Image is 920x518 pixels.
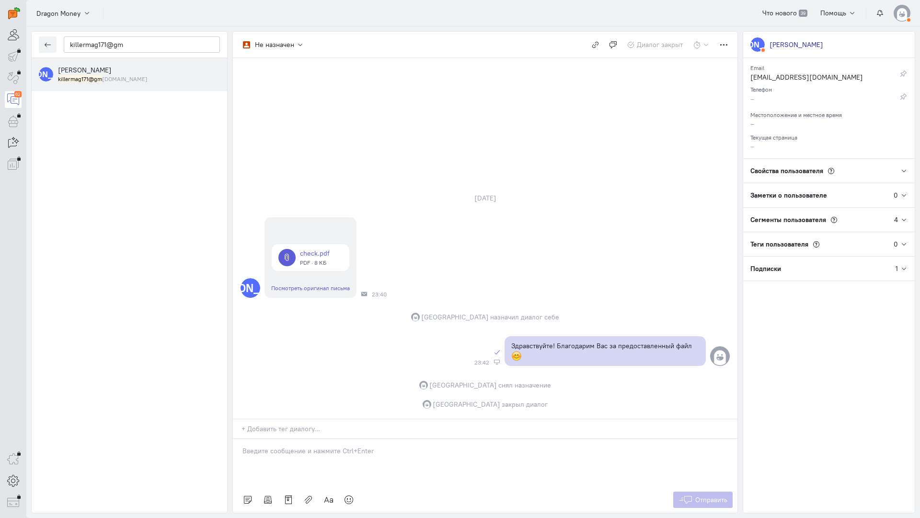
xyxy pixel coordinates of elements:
button: Dragon Money [31,4,96,22]
span: Свойства пользователя [750,166,823,175]
span: Отправить [695,495,727,504]
div: Заметки о пользователе [743,183,894,207]
div: Подписки [743,257,896,281]
div: Почта [361,291,367,297]
a: Что нового 39 [757,5,812,21]
span: – [750,119,754,128]
button: Помощь [815,5,862,21]
input: Поиск по имени, почте, телефону [64,36,220,53]
mark: killermag171@gm [58,75,102,82]
div: [EMAIL_ADDRESS][DOMAIN_NAME] [750,72,885,84]
span: [GEOGRAPHIC_DATA] [421,312,489,322]
span: Диалог закрыт [637,40,683,49]
p: Здравствуйте! Благодарим Вас за предоставленный файл [511,341,699,362]
span: Dragon Money [36,9,80,18]
small: Email [750,62,764,71]
span: – [750,142,754,151]
span: :blush: [511,351,522,361]
div: Не назначен [255,40,294,49]
span: закрыл диалог [502,400,548,409]
span: Сегменты пользователя [750,215,826,224]
span: 39 [799,10,807,17]
div: Местоположение и местное время [750,108,908,119]
div: 0 [894,239,898,249]
text: [PERSON_NAME] [726,39,789,49]
span: снял назначение [498,380,551,390]
span: [GEOGRAPHIC_DATA] [433,400,500,409]
text: [PERSON_NAME] [207,281,294,294]
span: Что нового [762,9,797,17]
span: [GEOGRAPHIC_DATA] [429,380,497,390]
a: Посмотреть оригинал письма [271,284,350,292]
span: Теги пользователя [750,240,808,248]
small: Телефон [750,83,772,93]
span: 23:40 [372,291,387,298]
div: Веб-панель [494,359,500,365]
img: default-v4.png [894,5,910,22]
div: 4 [894,215,898,224]
text: [PERSON_NAME] [14,69,78,79]
div: 1 [896,264,898,273]
small: killermag171@gmail.com [58,75,148,83]
span: 23:42 [474,359,489,366]
div: 0 [894,190,898,200]
div: Текущая страница [750,131,908,141]
div: 62 [14,91,22,97]
div: [PERSON_NAME] [770,40,823,49]
span: Помощь [820,9,846,17]
div: – [750,94,885,106]
img: carrot-quest.svg [8,7,20,19]
span: назначил диалог себе [490,312,559,322]
button: Не назначен [238,36,309,53]
a: 62 [5,91,22,108]
span: Антон Фурсов [58,66,112,74]
div: [DATE] [464,191,507,205]
button: Отправить [673,492,733,508]
button: Диалог закрыт [622,36,689,53]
